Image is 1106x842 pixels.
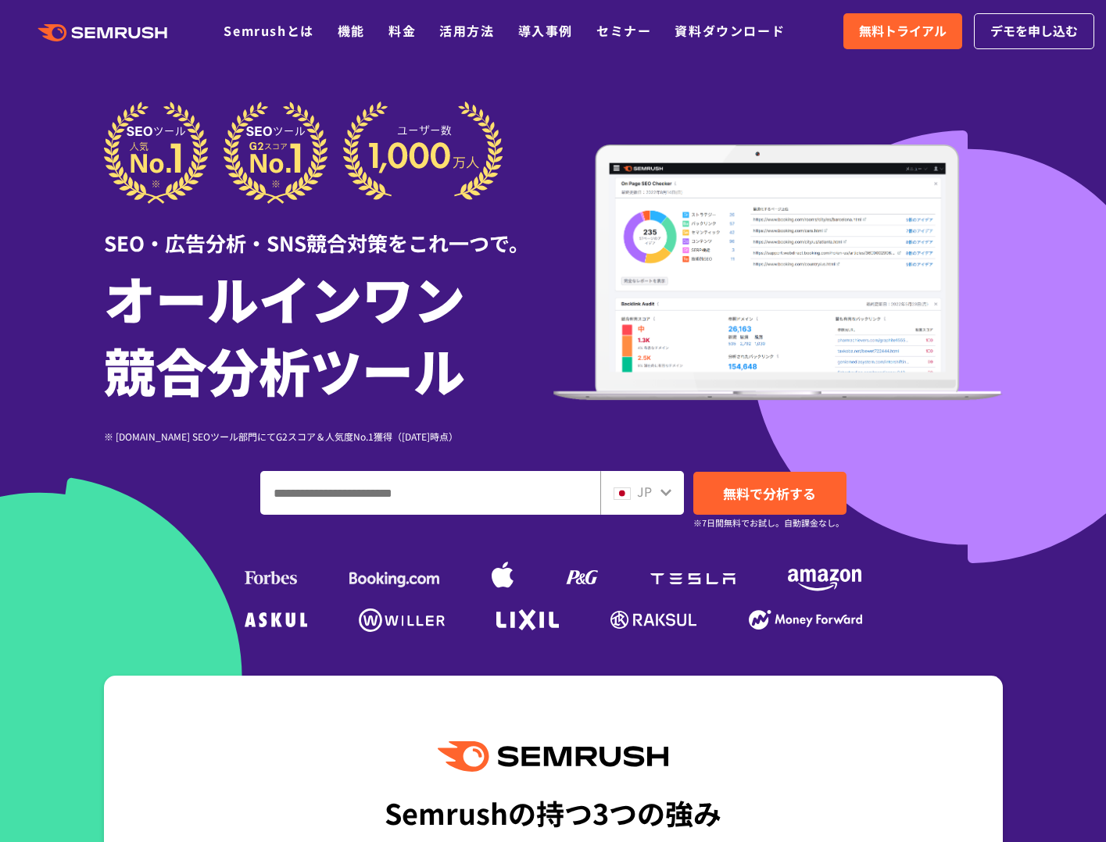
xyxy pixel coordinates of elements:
a: 無料で分析する [693,472,847,515]
small: ※7日間無料でお試し。自動課金なし。 [693,516,844,530]
a: 機能 [338,21,365,40]
span: JP [637,482,652,501]
a: Semrushとは [224,21,313,40]
a: 活用方法 [439,21,494,40]
h1: オールインワン 競合分析ツール [104,262,553,405]
img: Semrush [438,741,668,772]
span: 無料で分析する [723,483,816,503]
a: セミナー [596,21,651,40]
input: ドメイン、キーワードまたはURLを入力してください [261,472,600,514]
div: SEO・広告分析・SNS競合対策をこれ一つで。 [104,204,553,258]
a: 導入事例 [518,21,573,40]
span: 無料トライアル [859,21,947,41]
a: 資料ダウンロード [675,21,785,40]
a: 料金 [388,21,416,40]
span: デモを申し込む [990,21,1078,41]
div: ※ [DOMAIN_NAME] SEOツール部門にてG2スコア＆人気度No.1獲得（[DATE]時点） [104,429,553,444]
a: 無料トライアル [843,13,962,49]
a: デモを申し込む [974,13,1094,49]
div: Semrushの持つ3つの強み [385,783,721,841]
